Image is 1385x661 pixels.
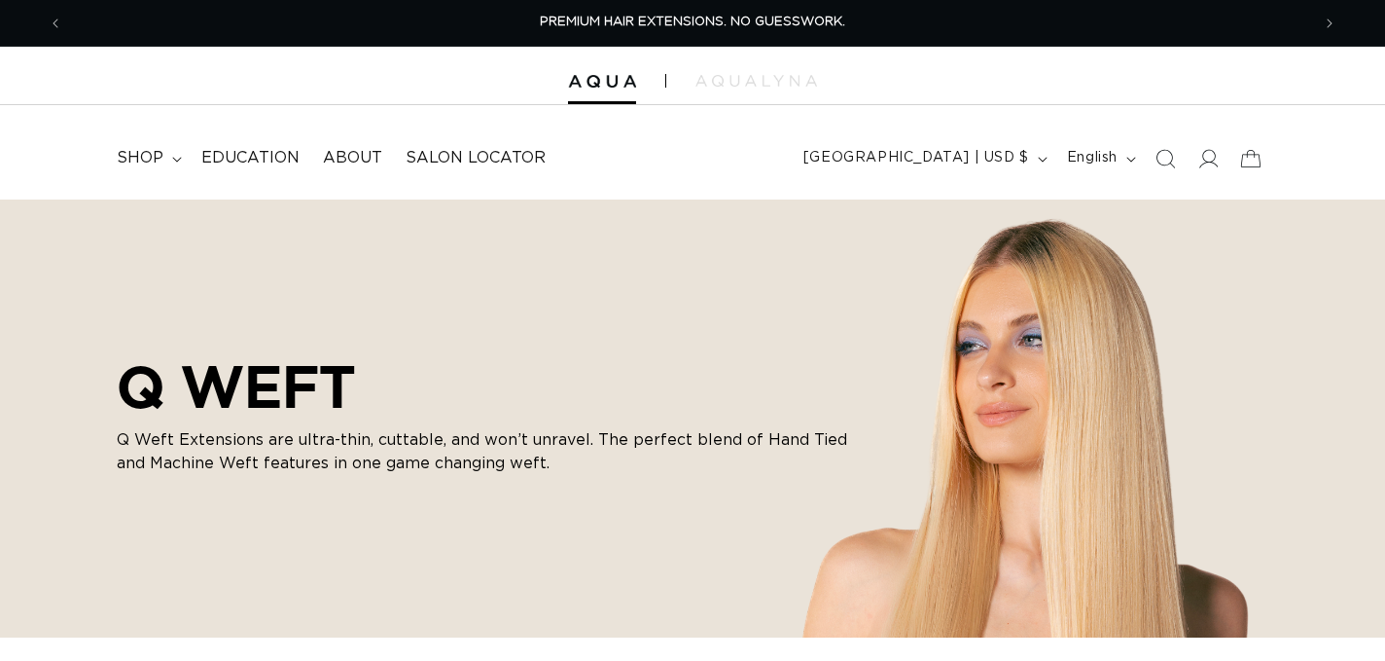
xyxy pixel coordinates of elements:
[34,5,77,42] button: Previous announcement
[201,148,300,168] span: Education
[311,136,394,180] a: About
[117,148,163,168] span: shop
[117,428,856,475] p: Q Weft Extensions are ultra-thin, cuttable, and won’t unravel. The perfect blend of Hand Tied and...
[406,148,546,168] span: Salon Locator
[190,136,311,180] a: Education
[803,148,1029,168] span: [GEOGRAPHIC_DATA] | USD $
[540,16,845,28] span: PREMIUM HAIR EXTENSIONS. NO GUESSWORK.
[394,136,557,180] a: Salon Locator
[323,148,382,168] span: About
[105,136,190,180] summary: shop
[1308,5,1351,42] button: Next announcement
[1055,140,1144,177] button: English
[695,75,817,87] img: aqualyna.com
[117,352,856,421] h2: Q WEFT
[1144,137,1187,180] summary: Search
[792,140,1055,177] button: [GEOGRAPHIC_DATA] | USD $
[1067,148,1118,168] span: English
[568,75,636,89] img: Aqua Hair Extensions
